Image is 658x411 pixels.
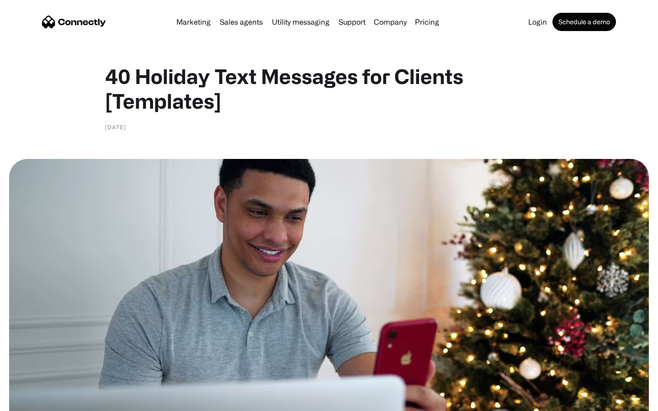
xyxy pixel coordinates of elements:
a: Sales agents [216,18,266,26]
a: Pricing [411,18,443,26]
a: Marketing [173,18,214,26]
div: [DATE] [105,122,126,132]
h1: 40 Holiday Text Messages for Clients [Templates] [105,64,553,113]
ul: Language list [18,395,55,408]
aside: Language selected: English [9,395,55,408]
a: Support [335,18,369,26]
a: Login [525,18,551,26]
div: Company [374,16,407,28]
a: Utility messaging [268,18,333,26]
a: Schedule a demo [552,13,616,31]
